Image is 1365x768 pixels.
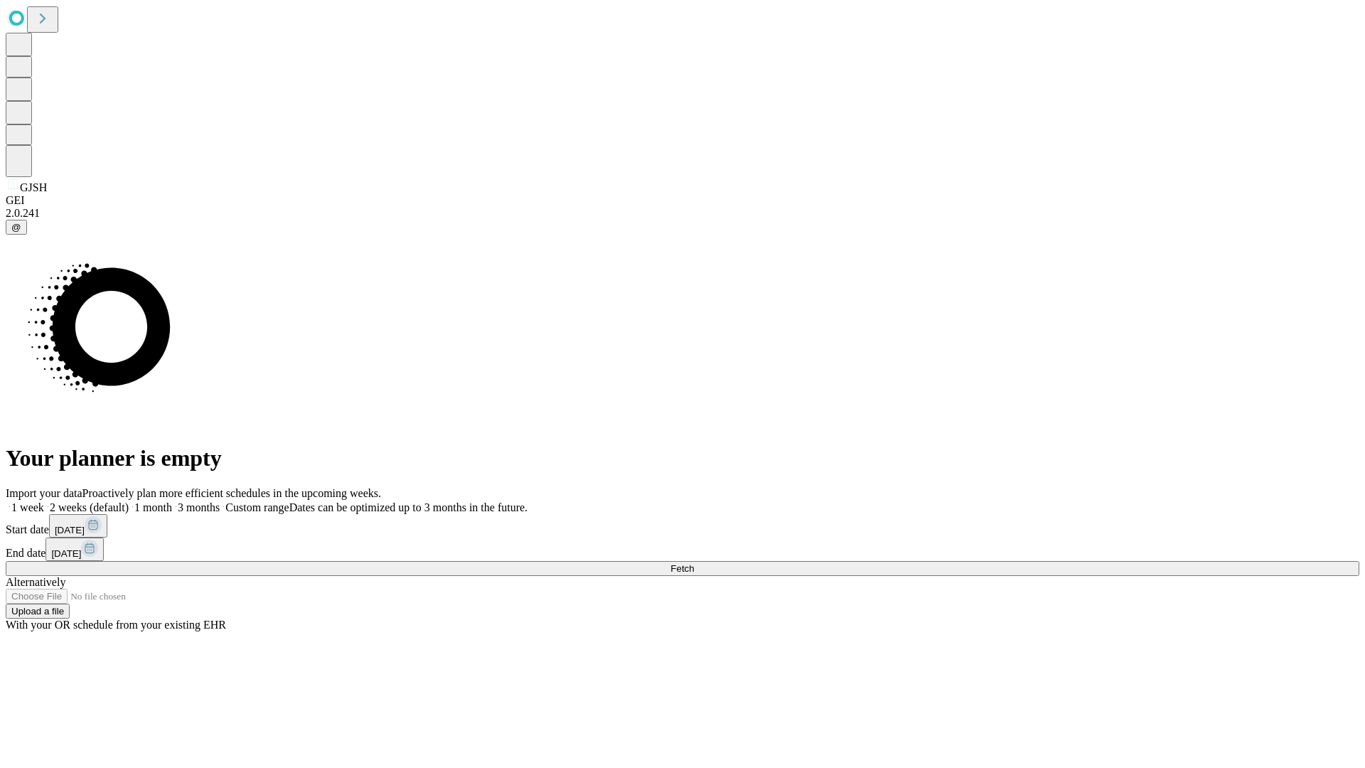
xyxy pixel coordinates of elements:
span: [DATE] [51,548,81,559]
span: Proactively plan more efficient schedules in the upcoming weeks. [82,487,381,499]
span: Fetch [670,563,694,574]
button: Upload a file [6,604,70,619]
span: Alternatively [6,576,65,588]
button: [DATE] [45,538,104,561]
button: @ [6,220,27,235]
div: GEI [6,194,1359,207]
span: GJSH [20,181,47,193]
span: Import your data [6,487,82,499]
span: 3 months [178,501,220,513]
h1: Your planner is empty [6,445,1359,471]
span: 1 week [11,501,44,513]
span: [DATE] [55,525,85,535]
span: With your OR schedule from your existing EHR [6,619,226,631]
span: 1 month [134,501,172,513]
span: 2 weeks (default) [50,501,129,513]
div: End date [6,538,1359,561]
span: Dates can be optimized up to 3 months in the future. [289,501,528,513]
div: Start date [6,514,1359,538]
div: 2.0.241 [6,207,1359,220]
button: Fetch [6,561,1359,576]
span: @ [11,222,21,233]
button: [DATE] [49,514,107,538]
span: Custom range [225,501,289,513]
